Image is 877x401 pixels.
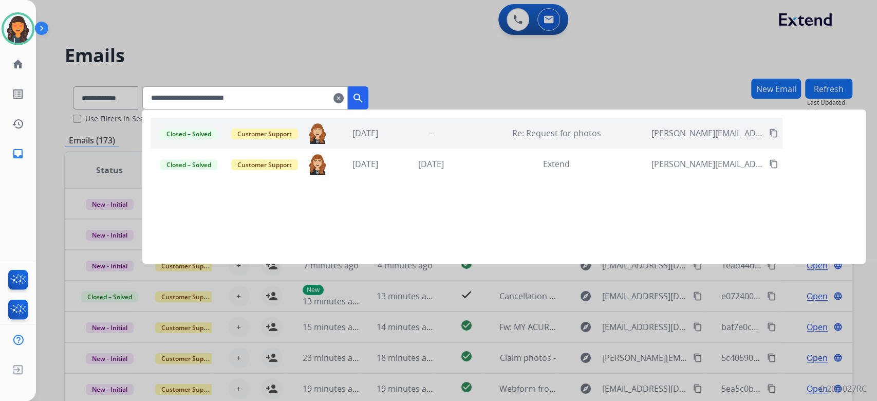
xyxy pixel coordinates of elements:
[307,153,328,175] img: agent-avatar
[352,127,378,139] span: [DATE]
[231,159,298,170] span: Customer Support
[307,122,328,144] img: agent-avatar
[769,159,778,169] mat-icon: content_copy
[12,58,24,70] mat-icon: home
[820,382,867,395] p: 0.20.1027RC
[333,92,344,104] mat-icon: clear
[12,88,24,100] mat-icon: list_alt
[512,127,601,139] span: Re: Request for photos
[160,159,217,170] span: Closed – Solved
[231,129,298,139] span: Customer Support
[12,118,24,130] mat-icon: history
[769,129,778,138] mat-icon: content_copy
[651,158,763,170] span: [PERSON_NAME][EMAIL_ADDRESS][DOMAIN_NAME]
[12,148,24,160] mat-icon: inbox
[4,14,32,43] img: avatar
[543,158,570,170] span: Extend
[651,127,763,139] span: [PERSON_NAME][EMAIL_ADDRESS][DOMAIN_NAME]
[352,158,378,170] span: [DATE]
[430,127,433,139] span: -
[352,92,364,104] mat-icon: search
[418,158,444,170] span: [DATE]
[160,129,217,139] span: Closed – Solved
